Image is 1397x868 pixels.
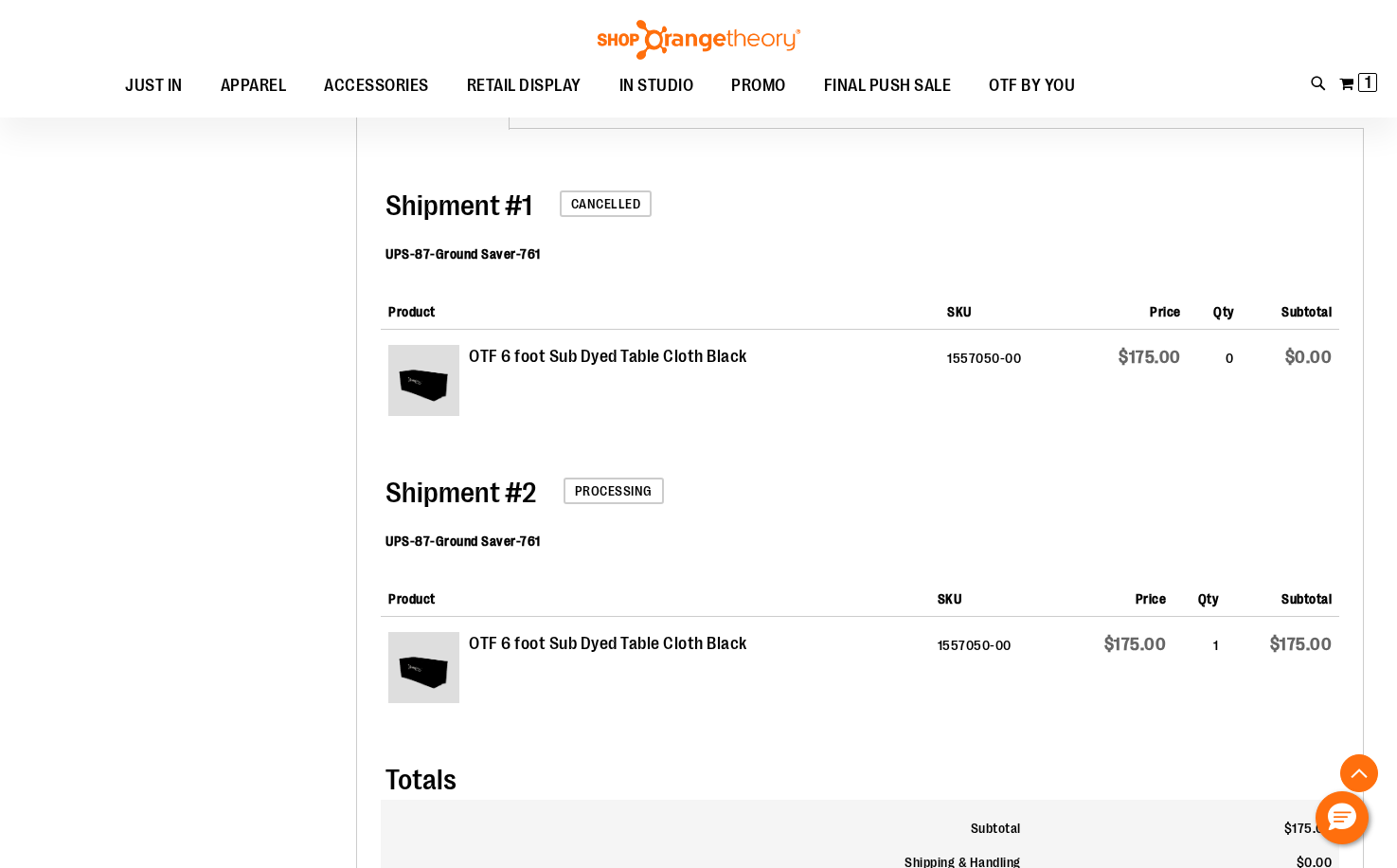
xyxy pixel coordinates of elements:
[940,330,1073,440] td: 1557050-00
[385,190,522,222] span: Shipment #
[560,190,653,217] span: Cancelled
[731,64,786,107] span: PROMO
[385,244,541,263] dt: UPS-87-Ground Saver-761
[824,64,952,107] span: FINAL PUSH SALE
[619,64,694,107] span: IN STUDIO
[221,64,287,107] span: APPAREL
[385,477,522,509] span: Shipment #
[324,64,429,107] span: ACCESSORIES
[448,64,600,108] a: RETAIL DISPLAY
[595,20,803,60] img: Shop Orangetheory
[805,64,971,108] a: FINAL PUSH SALE
[388,632,459,703] img: OTF 6 foot Sub Dyed Table Cloth
[388,345,459,416] img: OTF 6 foot Sub Dyed Table Cloth
[1365,73,1371,92] span: 1
[1189,330,1242,440] td: 0
[940,287,1073,330] th: SKU
[564,478,664,504] span: Processing
[469,345,747,370] strong: OTF 6 foot Sub Dyed Table Cloth Black
[1189,287,1242,330] th: Qty
[1104,635,1167,654] span: $175.00
[1270,635,1333,654] span: $175.00
[970,64,1094,108] a: OTF BY YOU
[1340,754,1378,792] button: Back To Top
[202,64,306,108] a: APPAREL
[989,64,1075,107] span: OTF BY YOU
[381,287,940,330] th: Product
[106,64,202,108] a: JUST IN
[1073,287,1189,330] th: Price
[385,477,536,509] span: 2
[1242,287,1339,330] th: Subtotal
[385,190,532,222] span: 1
[125,64,183,107] span: JUST IN
[1284,821,1333,836] span: $175.00
[381,800,1028,845] th: Subtotal
[1285,348,1333,367] span: $0.00
[1173,617,1226,727] td: 1
[1173,574,1226,617] th: Qty
[1119,348,1181,367] span: $175.00
[381,574,929,617] th: Product
[305,64,448,108] a: ACCESSORIES
[385,532,541,551] dt: UPS-87-Ground Saver-761
[930,574,1061,617] th: SKU
[1061,574,1174,617] th: Price
[930,617,1061,727] td: 1557050-00
[1226,574,1339,617] th: Subtotal
[469,632,747,657] strong: OTF 6 foot Sub Dyed Table Cloth Black
[712,64,805,108] a: PROMO
[467,64,582,107] span: RETAIL DISPLAY
[600,64,713,108] a: IN STUDIO
[1316,791,1369,844] button: Hello, have a question? Let’s chat.
[385,764,457,796] span: Totals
